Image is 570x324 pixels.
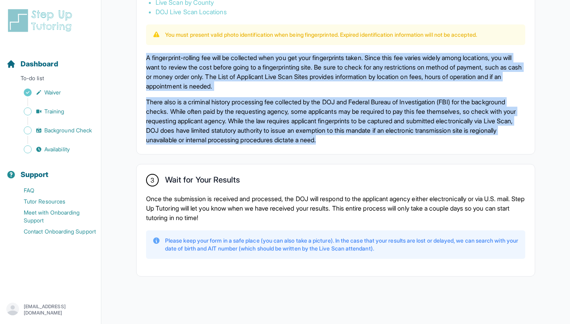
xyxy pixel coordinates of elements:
img: logo [6,8,77,33]
p: A fingerprint-rolling fee will be collected when you get your fingerprints taken. Since this fee ... [146,53,525,91]
p: There also is a criminal history processing fee collected by the DOJ and Federal Bureau of Invest... [146,97,525,145]
button: [EMAIL_ADDRESS][DOMAIN_NAME] [6,303,95,317]
a: Background Check [6,125,101,136]
span: Support [21,169,49,180]
a: Tutor Resources [6,196,101,207]
p: You must present valid photo identification when being fingerprinted. Expired identification info... [165,31,477,39]
a: DOJ Live Scan Locations [156,8,227,16]
a: Meet with Onboarding Support [6,207,101,226]
span: Background Check [44,126,92,134]
p: [EMAIL_ADDRESS][DOMAIN_NAME] [24,303,95,316]
p: To-do list [3,74,98,85]
a: Availability [6,144,101,155]
span: Waiver [44,89,61,96]
a: FAQ [6,185,101,196]
a: Waiver [6,87,101,98]
p: Once the submission is received and processed, the DOJ will respond to the applicant agency eithe... [146,194,525,222]
span: Availability [44,145,70,153]
button: Dashboard [3,46,98,73]
a: Dashboard [6,58,58,70]
a: Contact Onboarding Support [6,226,101,237]
span: 3 [150,175,154,185]
span: Training [44,107,65,115]
p: Please keep your form in a safe place (you can also take a picture). In the case that your result... [165,237,519,252]
span: Dashboard [21,58,58,70]
button: Support [3,156,98,183]
a: Training [6,106,101,117]
h2: Wait for Your Results [165,175,240,188]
